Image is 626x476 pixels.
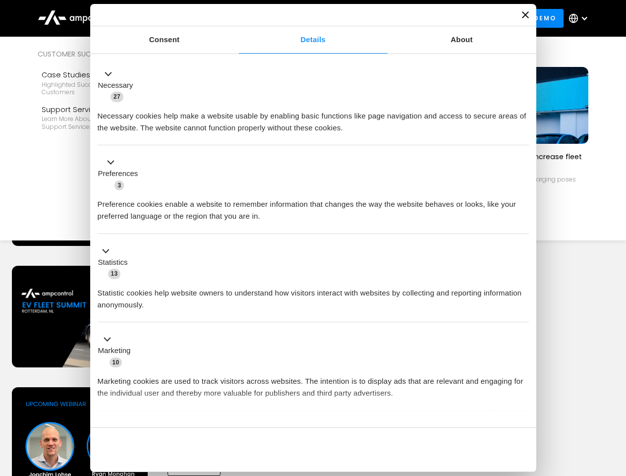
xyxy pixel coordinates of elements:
[388,26,536,54] a: About
[164,423,173,433] span: 2
[98,422,179,434] button: Unclassified (2)
[110,357,122,367] span: 10
[98,334,137,368] button: Marketing (10)
[98,168,138,179] label: Preferences
[98,157,144,191] button: Preferences (3)
[98,103,529,134] div: Necessary cookies help make a website usable by enabling basic functions like page navigation and...
[98,68,139,103] button: Necessary (27)
[522,11,529,18] button: Close banner
[98,245,134,280] button: Statistics (13)
[239,26,388,54] a: Details
[98,191,529,222] div: Preference cookies enable a website to remember information that changes the way the website beha...
[98,257,128,268] label: Statistics
[108,269,121,279] span: 13
[111,92,123,102] span: 27
[98,80,133,91] label: Necessary
[98,368,529,399] div: Marketing cookies are used to track visitors across websites. The intention is to display ads tha...
[386,435,528,464] button: Okay
[114,180,124,190] span: 3
[98,345,131,357] label: Marketing
[98,280,529,311] div: Statistic cookies help website owners to understand how visitors interact with websites by collec...
[90,26,239,54] a: Consent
